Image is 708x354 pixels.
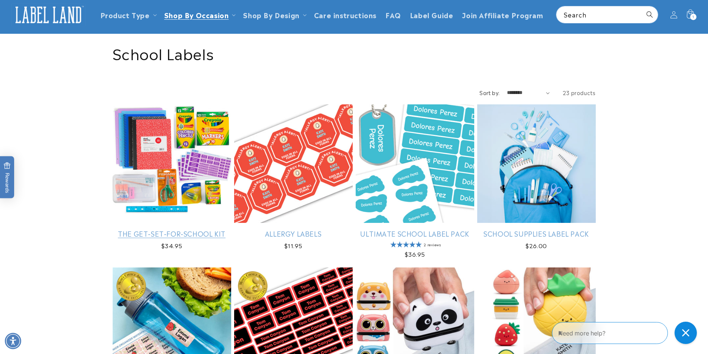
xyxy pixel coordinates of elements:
a: Allergy Labels [234,229,353,238]
a: Shop By Design [243,10,299,20]
a: The Get-Set-for-School Kit [113,229,231,238]
img: Label Land [11,3,85,26]
span: Label Guide [410,10,453,19]
a: FAQ [381,6,405,23]
a: Label Land [9,0,88,29]
summary: Shop By Design [239,6,309,23]
h1: School Labels [113,43,596,62]
span: Rewards [4,162,11,193]
a: Product Type [100,10,150,20]
summary: Product Type [96,6,160,23]
a: Care instructions [310,6,381,23]
a: School Supplies Label Pack [477,229,596,238]
span: 23 products [563,89,596,96]
summary: Shop By Occasion [160,6,239,23]
span: FAQ [385,10,401,19]
a: Ultimate School Label Pack [356,229,474,238]
button: Search [641,6,658,23]
span: Join Affiliate Program [462,10,543,19]
span: Shop By Occasion [164,10,229,19]
span: Care instructions [314,10,376,19]
iframe: Gorgias Floating Chat [552,319,701,347]
a: Join Affiliate Program [458,6,547,23]
div: Accessibility Menu [5,333,21,349]
label: Sort by: [479,89,500,96]
a: Label Guide [405,6,458,23]
span: 1 [692,14,694,20]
